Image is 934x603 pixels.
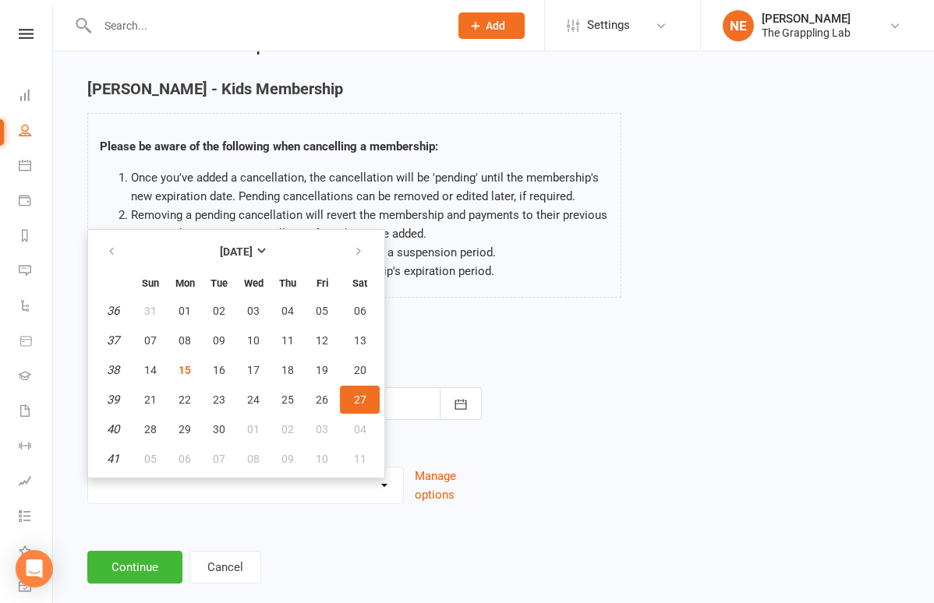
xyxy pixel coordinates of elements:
span: 03 [316,423,328,436]
span: 22 [179,393,191,406]
button: 08 [237,445,270,473]
button: 27 [340,386,380,414]
button: 10 [306,445,338,473]
button: 12 [306,326,338,354]
a: Calendar [19,150,54,185]
button: Manage options [415,467,482,504]
em: 39 [107,393,119,407]
span: 06 [179,453,191,465]
div: Open Intercom Messenger [16,550,53,587]
span: 21 [144,393,157,406]
button: 03 [306,415,338,443]
span: 28 [144,423,157,436]
span: 25 [281,393,294,406]
span: 05 [316,305,328,317]
span: 11 [281,334,294,347]
small: Sunday [142,277,159,289]
button: 14 [134,356,167,384]
span: 05 [144,453,157,465]
small: Tuesday [211,277,228,289]
li: Removing a pending cancellation will revert the membership and payments to their previous state, ... [131,206,609,243]
button: 21 [134,386,167,414]
span: 18 [281,364,294,376]
button: 20 [340,356,380,384]
span: 11 [354,453,366,465]
button: 07 [134,326,167,354]
button: 06 [340,297,380,325]
a: People [19,115,54,150]
span: 24 [247,393,260,406]
em: 37 [107,333,119,347]
small: Saturday [352,277,367,289]
span: 04 [354,423,366,436]
button: 05 [134,445,167,473]
button: 31 [134,297,167,325]
a: Payments [19,185,54,220]
button: Cancel [189,551,261,584]
span: 02 [213,305,225,317]
div: [PERSON_NAME] [762,12,851,26]
span: 10 [316,453,328,465]
small: Thursday [279,277,296,289]
span: Add [486,19,505,32]
button: 23 [203,386,235,414]
button: 09 [271,445,304,473]
button: 19 [306,356,338,384]
strong: [DATE] [220,245,253,258]
button: 24 [237,386,270,414]
small: Wednesday [244,277,264,289]
button: 17 [237,356,270,384]
span: 13 [354,334,366,347]
em: 40 [107,422,119,436]
span: Settings [587,8,630,43]
button: 18 [271,356,304,384]
span: 03 [247,305,260,317]
button: 26 [306,386,338,414]
button: 01 [168,297,201,325]
strong: Please be aware of the following when cancelling a membership: [100,139,438,153]
em: 36 [107,304,119,318]
button: 01 [237,415,270,443]
span: 17 [247,364,260,376]
em: 41 [107,452,119,466]
span: 10 [247,334,260,347]
span: 02 [281,423,294,436]
h4: [PERSON_NAME] - Kids Membership [87,80,621,97]
button: 13 [340,326,380,354]
span: 01 [247,423,260,436]
span: 09 [213,334,225,347]
div: NE [723,10,754,41]
a: Product Sales [19,325,54,360]
span: 14 [144,364,157,376]
a: Dashboard [19,79,54,115]
span: 23 [213,393,225,406]
button: 30 [203,415,235,443]
span: 16 [213,364,225,376]
button: 29 [168,415,201,443]
button: 03 [237,297,270,325]
small: Monday [175,277,195,289]
button: 04 [340,415,380,443]
button: 06 [168,445,201,473]
span: 07 [144,334,157,347]
button: 28 [134,415,167,443]
span: 01 [179,305,191,317]
small: Friday [317,277,328,289]
input: Search... [93,15,438,37]
span: 29 [179,423,191,436]
span: 30 [213,423,225,436]
span: 12 [316,334,328,347]
button: 07 [203,445,235,473]
button: 09 [203,326,235,354]
button: 11 [271,326,304,354]
button: 16 [203,356,235,384]
span: 08 [247,453,260,465]
button: 02 [203,297,235,325]
button: Continue [87,551,182,584]
div: The Grappling Lab [762,26,851,40]
span: 26 [316,393,328,406]
h2: Cancel Membership [75,31,912,55]
a: What's New [19,535,54,570]
button: Add [458,12,525,39]
a: Reports [19,220,54,255]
